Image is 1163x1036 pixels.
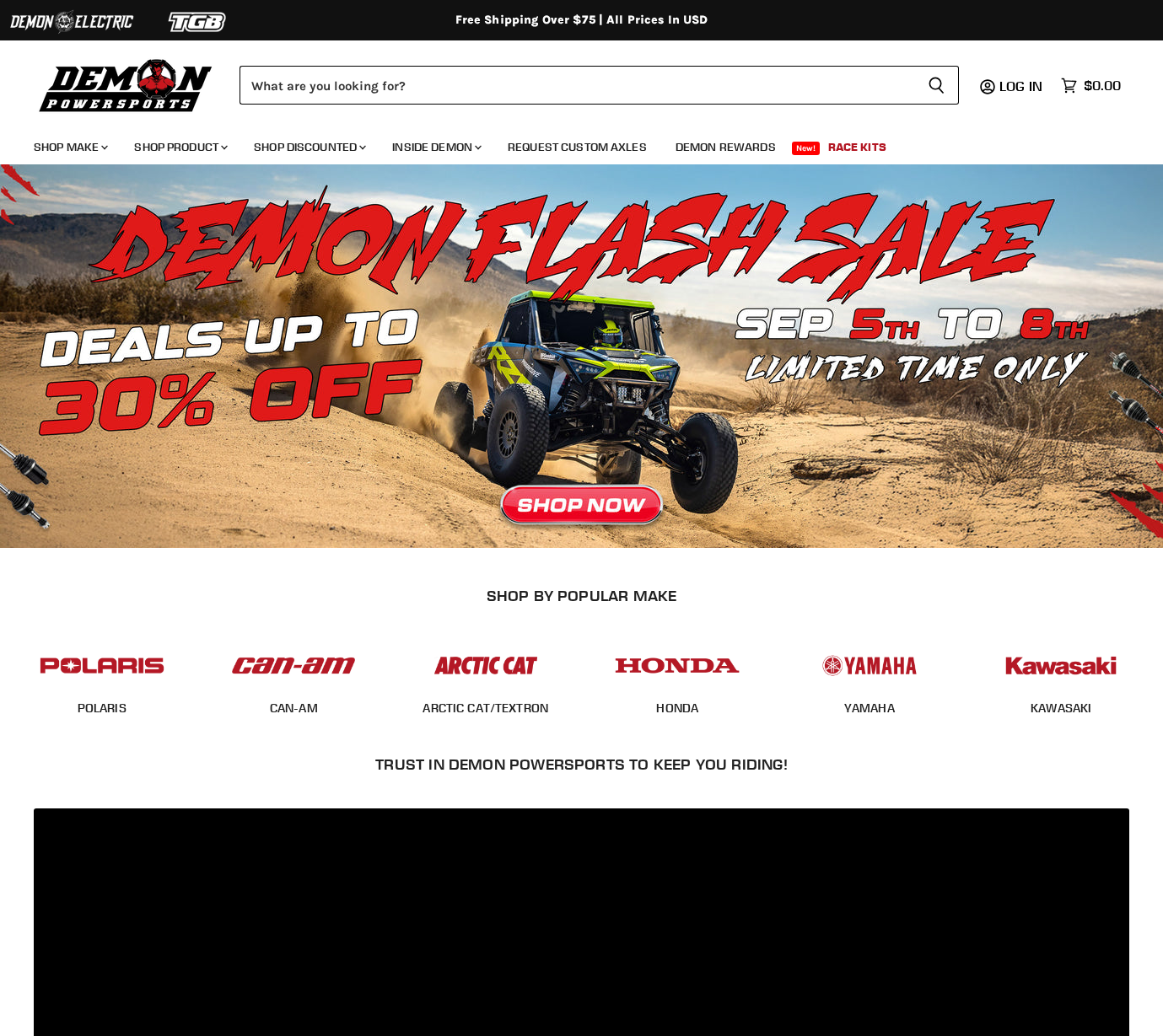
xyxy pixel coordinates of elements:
[228,640,359,691] img: POPULAR_MAKE_logo_1_adc20308-ab24-48c4-9fac-e3c1a623d575.jpg
[21,130,118,164] a: Shop Make
[663,130,789,164] a: Demon Rewards
[844,701,895,716] a: YAMAHA
[121,130,238,164] a: Shop Product
[816,130,899,164] a: Race Kits
[495,130,660,164] a: Request Custom Axles
[380,130,492,164] a: Inside Demon
[423,701,548,717] span: ARCTIC CAT/TEXTRON
[240,66,959,105] form: Product
[992,78,1053,94] a: Log in
[844,701,895,717] span: YAMAHA
[1053,73,1129,98] a: $0.00
[21,587,1143,604] h2: SHOP BY POPULAR MAKE
[270,701,318,717] span: CAN-AM
[423,701,548,716] a: ARCTIC CAT/TEXTRON
[656,701,698,716] a: HONDA
[656,701,698,717] span: HONDA
[40,755,1123,773] h2: Trust In Demon Powersports To Keep You Riding!
[8,6,135,38] img: Demon Electric Logo 2
[1084,78,1121,94] span: $0.00
[420,640,552,691] img: POPULAR_MAKE_logo_3_027535af-6171-4c5e-a9bc-f0eccd05c5d6.jpg
[1031,701,1091,717] span: KAWASAKI
[1031,701,1091,716] a: KAWASAKI
[135,6,261,38] img: TGB Logo 2
[995,640,1127,691] img: POPULAR_MAKE_logo_6_76e8c46f-2d1e-4ecc-b320-194822857d41.jpg
[21,123,1117,164] ul: Main menu
[240,66,914,105] input: Search
[914,66,959,105] button: Search
[792,142,821,155] span: New!
[78,701,127,717] span: POLARIS
[36,640,168,691] img: POPULAR_MAKE_logo_2_dba48cf1-af45-46d4-8f73-953a0f002620.jpg
[804,640,935,691] img: POPULAR_MAKE_logo_5_20258e7f-293c-4aac-afa8-159eaa299126.jpg
[78,701,127,716] a: POLARIS
[270,701,318,716] a: CAN-AM
[611,640,743,691] img: POPULAR_MAKE_logo_4_4923a504-4bac-4306-a1be-165a52280178.jpg
[999,78,1042,94] span: Log in
[241,130,376,164] a: Shop Discounted
[34,55,218,115] img: Demon Powersports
